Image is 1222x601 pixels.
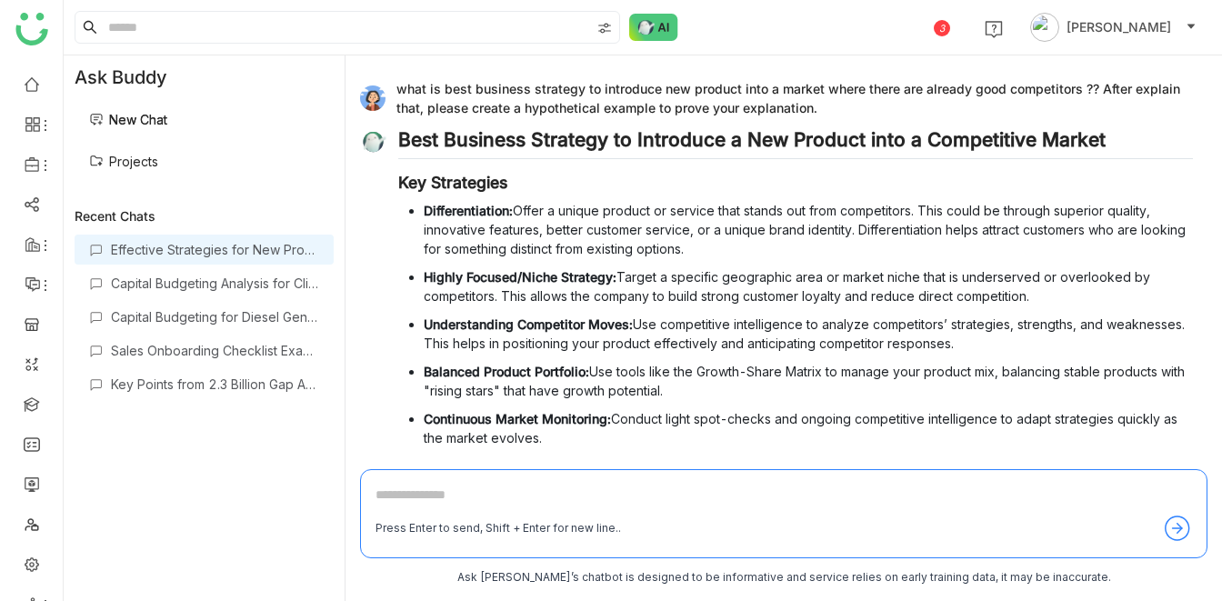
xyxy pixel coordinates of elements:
div: Ask Buddy [64,55,345,99]
h3: Key Strategies [398,173,1193,193]
div: Capital Budgeting for Diesel Generation [111,309,319,325]
a: New Chat [89,112,167,127]
strong: Understanding Competitor Moves: [424,316,633,332]
img: ask-buddy-normal.svg [629,14,678,41]
strong: Continuous Market Monitoring: [424,411,611,426]
p: Ensure cross-functional collaboration within the company to share insights and align strategies e... [424,456,1193,495]
p: Conduct light spot-checks and ongoing competitive intelligence to adapt strategies quickly as the... [424,409,1193,447]
div: Recent Chats [75,208,334,224]
div: Effective Strategies for New Product Launch [111,242,319,257]
p: Target a specific geographic area or market niche that is underserved or overlooked by competitor... [424,267,1193,306]
button: [PERSON_NAME] [1027,13,1200,42]
div: what is best business strategy to introduce new product into a market where there are already goo... [360,79,1193,117]
img: help.svg [985,20,1003,38]
p: Offer a unique product or service that stands out from competitors. This could be through superio... [424,201,1193,258]
h2: Best Business Strategy to Introduce a New Product into a Competitive Market [398,128,1193,159]
div: Sales Onboarding Checklist Example [111,343,319,358]
div: 3 [934,20,950,36]
p: Use tools like the Growth-Share Matrix to manage your product mix, balancing stable products with... [424,362,1193,400]
strong: Balanced Product Portfolio: [424,364,589,379]
strong: Highly Focused/Niche Strategy: [424,269,616,285]
img: logo [15,13,48,45]
a: Projects [89,154,158,169]
img: search-type.svg [597,21,612,35]
div: Press Enter to send, Shift + Enter for new line.. [376,520,621,537]
p: Use competitive intelligence to analyze competitors’ strategies, strengths, and weaknesses. This ... [424,315,1193,353]
span: [PERSON_NAME] [1067,17,1171,37]
strong: Differentiation: [424,203,513,218]
div: Ask [PERSON_NAME]’s chatbot is designed to be informative and service relies on early training da... [360,569,1207,586]
div: Key Points from 2.3 Billion Gap Article [111,376,319,392]
div: Capital Budgeting Analysis for Clinic [111,275,319,291]
img: avatar [1030,13,1059,42]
